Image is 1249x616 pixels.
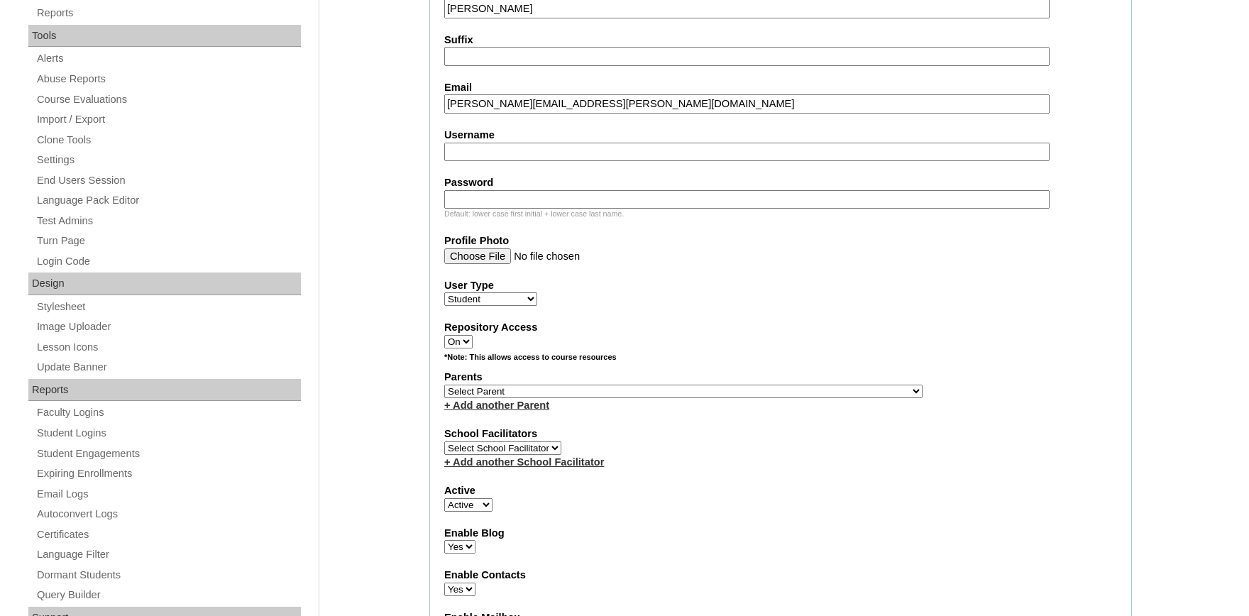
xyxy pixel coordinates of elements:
[35,253,301,270] a: Login Code
[35,232,301,250] a: Turn Page
[35,212,301,230] a: Test Admins
[444,352,1117,370] div: *Note: This allows access to course resources
[35,298,301,316] a: Stylesheet
[444,33,1117,48] label: Suffix
[35,151,301,169] a: Settings
[35,70,301,88] a: Abuse Reports
[444,209,1117,219] div: Default: lower case first initial + lower case last name.
[35,586,301,604] a: Query Builder
[35,91,301,109] a: Course Evaluations
[35,445,301,463] a: Student Engagements
[444,80,1117,95] label: Email
[35,358,301,376] a: Update Banner
[444,456,604,468] a: + Add another School Facilitator
[35,339,301,356] a: Lesson Icons
[444,568,1117,583] label: Enable Contacts
[28,273,301,295] div: Design
[444,175,1117,190] label: Password
[35,465,301,483] a: Expiring Enrollments
[444,483,1117,498] label: Active
[35,318,301,336] a: Image Uploader
[444,320,1117,335] label: Repository Access
[35,131,301,149] a: Clone Tools
[444,278,1117,293] label: User Type
[35,566,301,584] a: Dormant Students
[444,427,1117,441] label: School Facilitators
[35,50,301,67] a: Alerts
[35,192,301,209] a: Language Pack Editor
[444,128,1117,143] label: Username
[35,526,301,544] a: Certificates
[35,485,301,503] a: Email Logs
[35,404,301,422] a: Faculty Logins
[35,4,301,22] a: Reports
[35,505,301,523] a: Autoconvert Logs
[28,25,301,48] div: Tools
[35,546,301,563] a: Language Filter
[28,379,301,402] div: Reports
[444,526,1117,541] label: Enable Blog
[35,424,301,442] a: Student Logins
[35,172,301,189] a: End Users Session
[35,111,301,128] a: Import / Export
[444,233,1117,248] label: Profile Photo
[444,370,1117,385] label: Parents
[444,400,549,411] a: + Add another Parent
